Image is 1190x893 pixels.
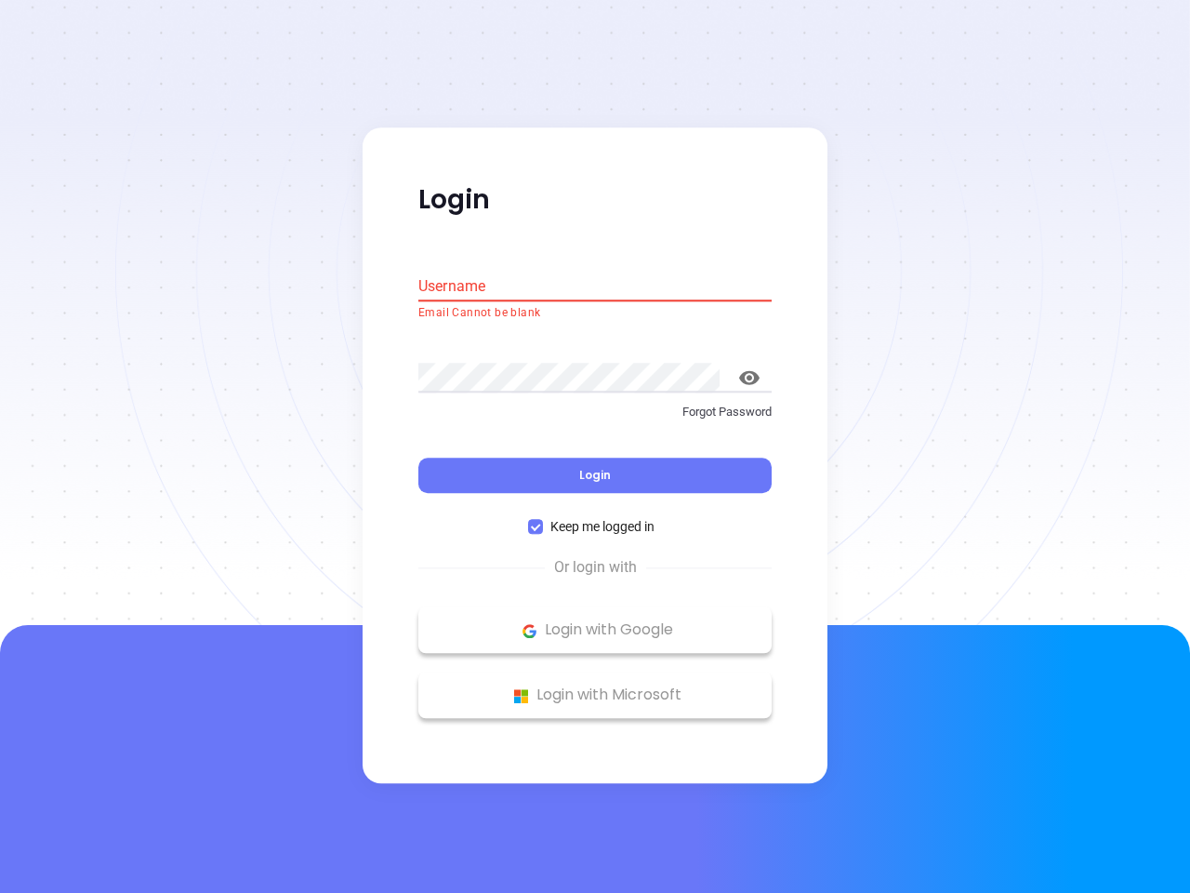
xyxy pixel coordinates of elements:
span: Or login with [545,557,646,580]
img: Google Logo [518,620,541,643]
p: Email Cannot be blank [418,304,772,323]
p: Login [418,183,772,217]
button: toggle password visibility [727,355,772,400]
span: Keep me logged in [543,517,662,538]
a: Forgot Password [418,403,772,436]
button: Login [418,459,772,494]
p: Forgot Password [418,403,772,421]
span: Login [579,468,611,484]
img: Microsoft Logo [509,685,533,708]
p: Login with Microsoft [428,682,762,710]
button: Google Logo Login with Google [418,607,772,654]
button: Microsoft Logo Login with Microsoft [418,673,772,719]
p: Login with Google [428,617,762,645]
